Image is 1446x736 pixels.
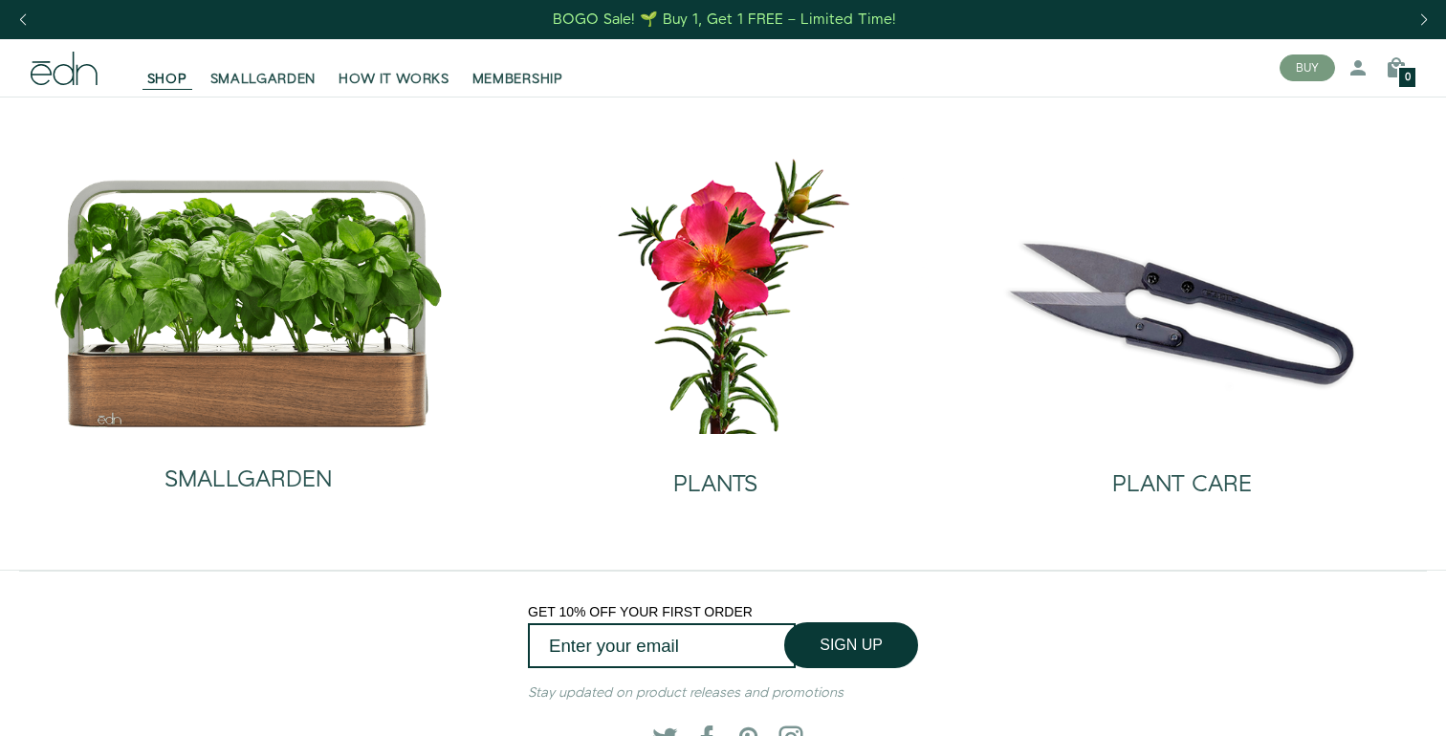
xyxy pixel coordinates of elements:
div: BOGO Sale! 🌱 Buy 1, Get 1 FREE – Limited Time! [553,10,896,30]
input: Enter your email [528,623,796,668]
button: SIGN UP [784,622,918,668]
a: SMALLGARDEN [53,429,445,508]
span: SMALLGARDEN [210,70,317,89]
span: HOW IT WORKS [339,70,449,89]
span: 0 [1405,73,1411,83]
a: MEMBERSHIP [461,47,575,89]
em: Stay updated on product releases and promotions [528,683,843,703]
h2: PLANT CARE [1112,472,1252,497]
span: GET 10% OFF YOUR FIRST ORDER [528,604,753,619]
span: SHOP [147,70,187,89]
a: SMALLGARDEN [199,47,328,89]
a: BOGO Sale! 🌱 Buy 1, Get 1 FREE – Limited Time! [552,5,899,34]
a: PLANTS [497,434,933,512]
span: MEMBERSHIP [472,70,563,89]
a: HOW IT WORKS [327,47,460,89]
a: SHOP [136,47,199,89]
a: PLANT CARE [964,434,1400,512]
button: BUY [1280,54,1335,81]
h2: SMALLGARDEN [164,467,332,492]
h2: PLANTS [673,472,757,497]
